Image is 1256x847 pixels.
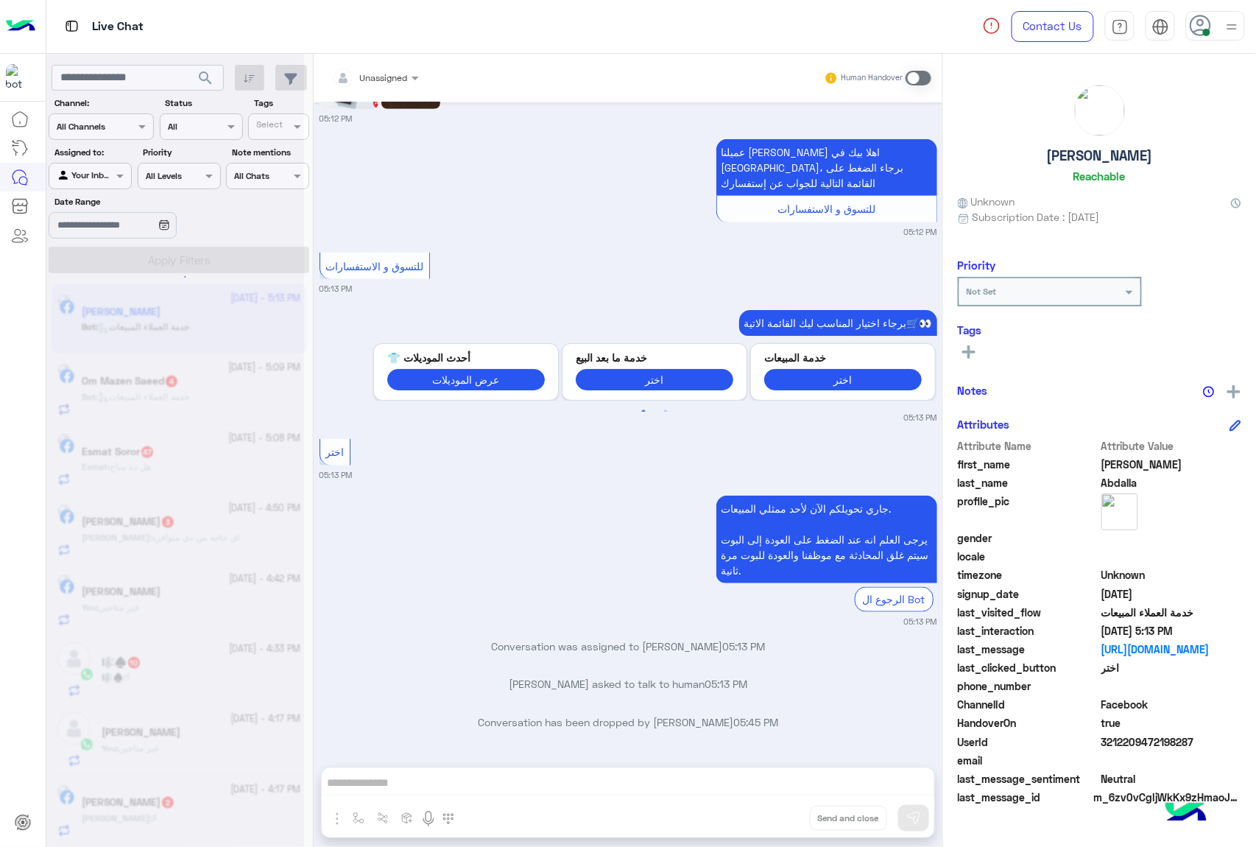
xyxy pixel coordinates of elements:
h6: Attributes [958,418,1010,431]
p: [PERSON_NAME] asked to talk to human [320,676,937,692]
span: gender [958,530,1098,546]
span: خدمة العملاء المبيعات [1101,605,1242,620]
p: 4/10/2025, 5:13 PM [739,310,937,336]
img: profile [1223,18,1241,36]
span: phone_number [958,678,1098,694]
span: last_visited_flow [958,605,1098,620]
span: اختر [325,446,344,458]
span: null [1101,549,1242,564]
p: Live Chat [92,17,144,37]
small: 05:13 PM [320,283,353,295]
span: HandoverOn [958,715,1098,731]
div: loading... [162,264,188,289]
span: null [1101,530,1242,546]
span: 0 [1101,697,1242,712]
img: tab [1112,18,1129,35]
span: signup_date [958,586,1098,602]
span: للتسوق و الاستفسارات [777,203,875,215]
a: tab [1105,11,1135,42]
a: Contact Us [1012,11,1094,42]
span: last_message [958,642,1098,657]
small: 05:12 PM [904,226,937,238]
span: last_message_id [958,790,1091,805]
div: Select [254,118,283,135]
img: spinner [983,17,1001,35]
span: Attribute Value [1101,438,1242,454]
h6: Reachable [1073,169,1126,183]
small: 05:13 PM [320,469,353,481]
span: null [1101,678,1242,694]
small: 05:12 PM [320,113,353,124]
small: 05:13 PM [904,412,937,423]
h6: Notes [958,384,988,397]
span: Mahmoud [1101,457,1242,472]
p: أحدث الموديلات 👕 [387,350,545,365]
img: tab [63,17,81,35]
span: Unassigned [360,72,408,83]
h6: Tags [958,323,1241,337]
p: 4/10/2025, 5:13 PM [716,496,937,583]
span: 05:45 PM [733,716,778,728]
img: picture [1075,85,1125,136]
small: 05:13 PM [904,616,937,628]
h5: [PERSON_NAME] [1047,147,1153,164]
span: timezone [958,567,1098,583]
small: Human Handover [841,72,903,84]
span: last_message_sentiment [958,771,1098,787]
span: last_clicked_button [958,660,1098,675]
button: عرض الموديلات [387,369,545,390]
button: 1 of 2 [636,404,651,419]
span: 2025-10-04T14:13:15.351Z [1101,623,1242,639]
span: last_interaction [958,623,1098,639]
img: tab [1152,18,1169,35]
span: Unknown [1101,567,1242,583]
span: Attribute Name [958,438,1098,454]
div: الرجوع ال Bot [855,587,934,611]
img: picture [1101,493,1138,530]
button: اختر [576,369,733,390]
span: locale [958,549,1098,564]
span: true [1101,715,1242,731]
span: Subscription Date : [DATE] [973,209,1100,225]
span: Unknown [958,194,1015,209]
p: خدمة المبيعات [764,350,922,365]
img: 713415422032625 [6,64,32,91]
a: [URL][DOMAIN_NAME] [1101,642,1242,657]
h6: Priority [958,259,996,272]
p: خدمة ما بعد البيع [576,350,733,365]
p: Conversation was assigned to [PERSON_NAME] [320,639,937,654]
span: اختر [1101,660,1242,675]
button: 2 of 2 [658,404,673,419]
span: last_name [958,475,1098,491]
span: 05:13 PM [705,678,747,690]
span: 05:13 PM [722,640,765,653]
img: add [1227,385,1241,398]
p: Conversation has been dropped by [PERSON_NAME] [320,714,937,730]
p: 4/10/2025, 5:12 PM [716,139,937,196]
button: Send and close [810,806,887,831]
img: Logo [6,11,35,42]
img: hulul-logo.png [1160,788,1212,840]
span: m_6zv0vCgIjWkKx9zHmaoJ9vYxfX8RSJXo5GHcMa8y1i8Gy59XcVB8hDPlLRZ4B1hZobFni3AeO77UIq1Y_Um9Ig [1094,790,1241,805]
img: notes [1203,386,1215,398]
button: اختر [764,369,922,390]
span: 3212209472198287 [1101,734,1242,750]
span: ChannelId [958,697,1098,712]
span: profile_pic [958,493,1098,527]
span: 0 [1101,771,1242,787]
span: email [958,753,1098,768]
span: Abdalla [1101,475,1242,491]
span: first_name [958,457,1098,472]
span: 2024-10-05T20:47:40.802Z [1101,586,1242,602]
span: null [1101,753,1242,768]
span: UserId [958,734,1098,750]
span: للتسوق و الاستفسارات [325,260,423,273]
